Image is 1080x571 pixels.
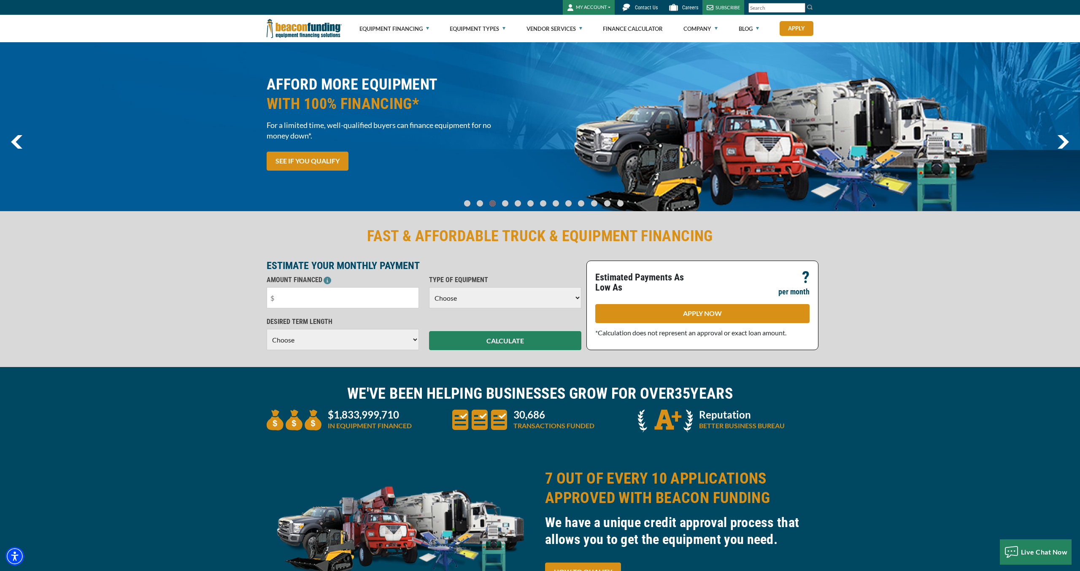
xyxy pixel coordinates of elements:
p: per month [778,287,810,297]
img: three money bags to convey large amount of equipment financed [267,410,321,430]
a: Apply [780,21,813,36]
p: TRANSACTIONS FUNDED [513,421,594,431]
div: Accessibility Menu [5,547,24,566]
button: Live Chat Now [1000,539,1072,565]
h2: WE'VE BEEN HELPING BUSINESSES GROW FOR OVER YEARS [267,384,813,403]
p: DESIRED TERM LENGTH [267,317,419,327]
button: CALCULATE [429,331,581,350]
a: Go To Slide 10 [589,200,599,207]
img: Left Navigator [11,135,22,149]
a: Go To Slide 5 [526,200,536,207]
p: $1,833,999,710 [328,410,412,420]
h2: FAST & AFFORDABLE TRUCK & EQUIPMENT FINANCING [267,226,813,246]
a: Company [683,15,718,42]
span: For a limited time, well-qualified buyers can finance equipment for no money down*. [267,120,535,141]
a: Go To Slide 9 [576,200,586,207]
p: ? [802,272,810,283]
p: Estimated Payments As Low As [595,272,697,293]
a: Vendor Services [526,15,582,42]
a: Go To Slide 0 [462,200,472,207]
img: Right Navigator [1057,135,1069,149]
h2: AFFORD MORE EQUIPMENT [267,75,535,114]
span: Contact Us [635,5,658,11]
a: next [1057,135,1069,149]
h2: 7 OUT OF EVERY 10 APPLICATIONS APPROVED WITH BEACON FUNDING [545,469,813,508]
a: Equipment Types [450,15,505,42]
a: Go To Slide 1 [475,200,485,207]
span: Live Chat Now [1021,548,1068,556]
a: Go To Slide 4 [513,200,523,207]
input: $ [267,287,419,308]
a: SEE IF YOU QUALIFY [267,152,348,171]
p: BETTER BUSINESS BUREAU [699,421,785,431]
a: Blog [739,15,759,42]
a: Go To Slide 11 [602,200,613,207]
input: Search [748,3,805,13]
a: APPLY NOW [595,304,810,323]
img: A + icon [638,410,693,432]
img: Search [807,4,813,11]
a: Go To Slide 12 [615,200,626,207]
p: TYPE OF EQUIPMENT [429,275,581,285]
a: Go To Slide 8 [564,200,574,207]
a: previous [11,135,22,149]
p: Reputation [699,410,785,420]
a: Go To Slide 6 [538,200,548,207]
span: *Calculation does not represent an approval or exact loan amount. [595,329,786,337]
p: ESTIMATE YOUR MONTHLY PAYMENT [267,261,581,271]
h3: We have a unique credit approval process that allows you to get the equipment you need. [545,514,813,548]
a: Go To Slide 7 [551,200,561,207]
span: 35 [675,385,690,402]
img: Beacon Funding Corporation logo [267,15,342,42]
p: 30,686 [513,410,594,420]
a: Finance Calculator [603,15,663,42]
p: IN EQUIPMENT FINANCED [328,421,412,431]
a: Equipment Financing [359,15,429,42]
a: Go To Slide 2 [488,200,498,207]
p: AMOUNT FINANCED [267,275,419,285]
a: equipment collage [267,523,535,531]
a: Go To Slide 3 [500,200,510,207]
span: WITH 100% FINANCING* [267,94,535,114]
a: Clear search text [796,5,803,11]
span: Careers [682,5,698,11]
img: three document icons to convery large amount of transactions funded [452,410,507,430]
